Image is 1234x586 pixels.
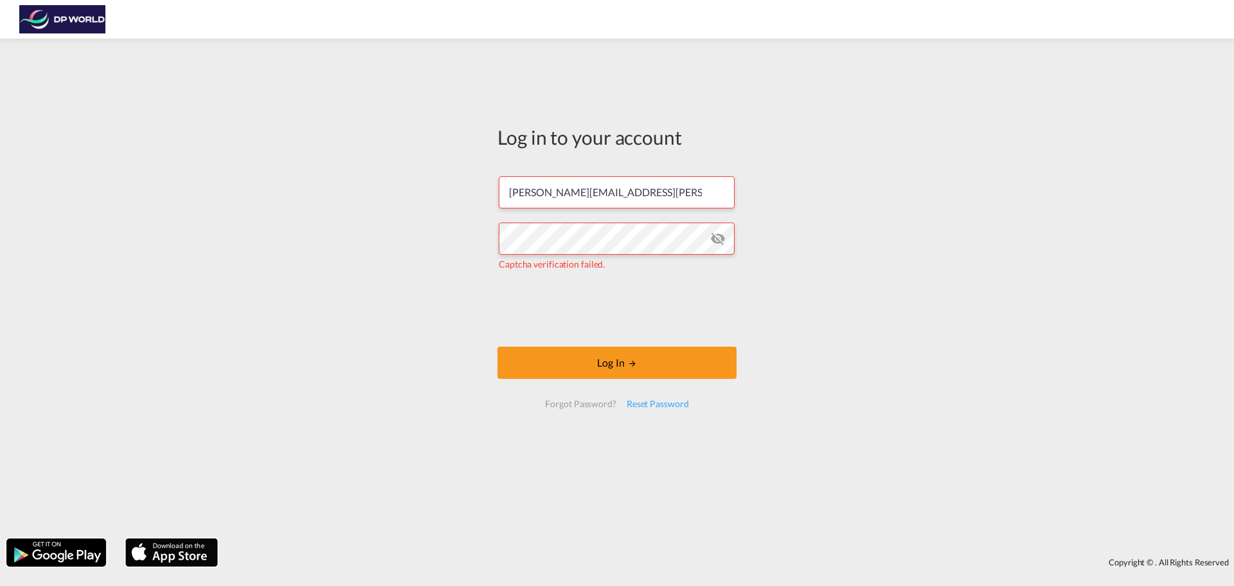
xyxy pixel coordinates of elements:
div: Forgot Password? [540,392,621,416]
span: Captcha verification failed. [499,259,605,270]
img: apple.png [124,537,219,568]
img: c08ca190194411f088ed0f3ba295208c.png [19,5,106,34]
img: google.png [5,537,107,568]
div: Reset Password [621,392,694,416]
md-icon: icon-eye-off [710,231,726,246]
input: Enter email/phone number [499,176,735,208]
div: Log in to your account [497,124,737,151]
iframe: reCAPTCHA [519,284,715,334]
button: LOGIN [497,347,737,379]
div: Copyright © . All Rights Reserved [224,551,1234,573]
